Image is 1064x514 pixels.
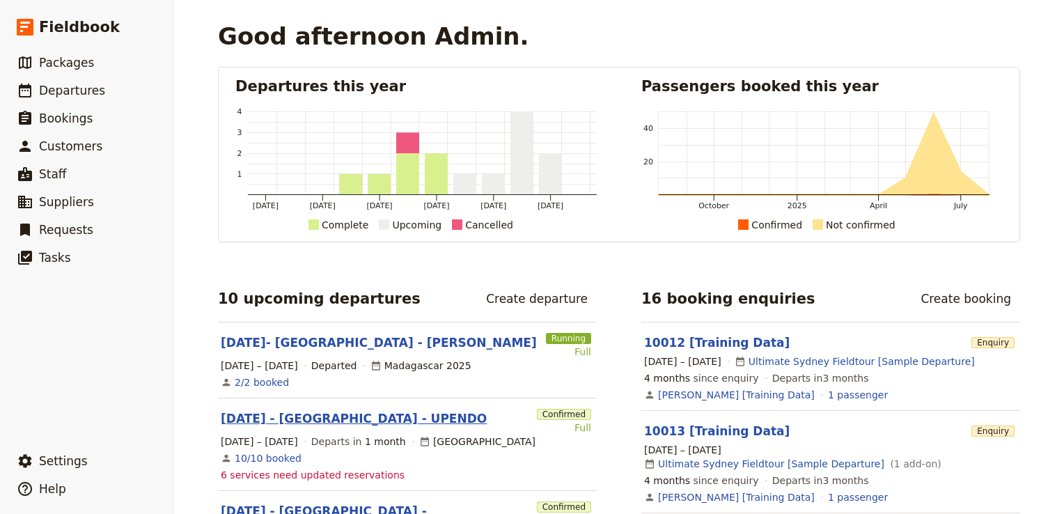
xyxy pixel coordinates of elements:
[641,288,815,309] h2: 16 booking enquiries
[39,482,66,496] span: Help
[788,201,807,210] tspan: 2025
[221,359,298,373] span: [DATE] – [DATE]
[971,337,1015,348] span: Enquiry
[772,371,869,385] span: Departs in 3 months
[423,201,449,210] tspan: [DATE]
[39,17,120,38] span: Fieldbook
[644,336,790,350] a: 10012 [Training Data]
[221,468,405,482] span: 6 services need updated reservations
[644,424,790,438] a: 10013 [Training Data]
[644,371,759,385] span: since enquiry
[311,435,406,449] span: Departs in
[39,56,94,70] span: Packages
[912,287,1020,311] a: Create booking
[39,111,93,125] span: Bookings
[322,217,368,233] div: Complete
[221,410,487,427] a: [DATE] - [GEOGRAPHIC_DATA] - UPENDO
[643,124,653,133] tspan: 40
[39,139,102,153] span: Customers
[658,388,815,402] a: [PERSON_NAME] [Training Data]
[367,201,393,210] tspan: [DATE]
[538,201,563,210] tspan: [DATE]
[643,157,653,166] tspan: 20
[311,359,357,373] div: Departed
[749,355,975,368] a: Ultimate Sydney Fieldtour [Sample Departure]
[828,388,888,402] a: View the passengers for this booking
[39,195,94,209] span: Suppliers
[826,217,895,233] div: Not confirmed
[546,333,591,344] span: Running
[658,457,884,471] a: Ultimate Sydney Fieldtour [Sample Departure]
[392,217,441,233] div: Upcoming
[218,288,421,309] h2: 10 upcoming departures
[310,201,336,210] tspan: [DATE]
[644,373,690,384] span: 4 months
[253,201,279,210] tspan: [DATE]
[39,223,93,237] span: Requests
[235,375,289,389] a: View the bookings for this departure
[953,201,968,210] tspan: July
[644,355,721,368] span: [DATE] – [DATE]
[365,436,406,447] span: 1 month
[828,490,888,504] a: View the passengers for this booking
[235,76,597,97] h2: Departures this year
[870,201,887,210] tspan: April
[546,345,591,359] div: Full
[370,359,471,373] div: Madagascar 2025
[537,421,591,435] div: Full
[39,167,67,181] span: Staff
[419,435,535,449] div: [GEOGRAPHIC_DATA]
[235,451,302,465] a: View the bookings for this departure
[39,251,71,265] span: Tasks
[644,443,721,457] span: [DATE] – [DATE]
[537,409,591,420] span: Confirmed
[537,501,591,513] span: Confirmed
[218,22,529,50] h1: Good afternoon Admin.
[237,107,242,116] tspan: 4
[221,334,537,351] a: [DATE]- [GEOGRAPHIC_DATA] - [PERSON_NAME]
[971,426,1015,437] span: Enquiry
[237,128,242,137] tspan: 3
[237,149,242,158] tspan: 2
[39,454,88,468] span: Settings
[658,490,815,504] a: [PERSON_NAME] [Training Data]
[772,474,869,488] span: Departs in 3 months
[698,201,729,210] tspan: October
[477,287,597,311] a: Create departure
[751,217,802,233] div: Confirmed
[465,217,513,233] div: Cancelled
[39,84,105,98] span: Departures
[221,435,298,449] span: [DATE] – [DATE]
[887,457,941,471] span: ( 1 add-on )
[480,201,506,210] tspan: [DATE]
[641,76,1003,97] h2: Passengers booked this year
[644,474,759,488] span: since enquiry
[237,170,242,179] tspan: 1
[644,475,690,486] span: 4 months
